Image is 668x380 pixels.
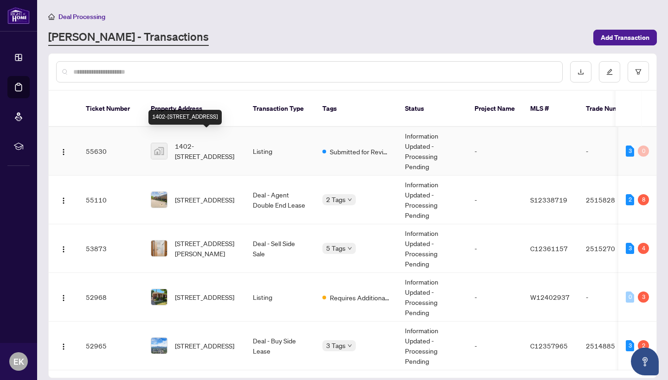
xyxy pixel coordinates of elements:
[175,195,234,205] span: [STREET_ADDRESS]
[245,273,315,322] td: Listing
[631,348,659,375] button: Open asap
[78,273,143,322] td: 52968
[78,322,143,370] td: 52965
[148,110,222,125] div: 1402-[STREET_ADDRESS]
[467,176,523,224] td: -
[578,91,643,127] th: Trade Number
[530,342,568,350] span: C12357965
[578,322,643,370] td: 2514885
[578,127,643,176] td: -
[578,273,643,322] td: -
[467,322,523,370] td: -
[398,224,467,273] td: Information Updated - Processing Pending
[467,91,523,127] th: Project Name
[398,176,467,224] td: Information Updated - Processing Pending
[347,246,352,251] span: down
[398,273,467,322] td: Information Updated - Processing Pending
[175,238,238,259] span: [STREET_ADDRESS][PERSON_NAME]
[606,69,613,75] span: edit
[58,13,105,21] span: Deal Processing
[530,244,568,253] span: C12361157
[626,291,634,303] div: 0
[60,246,67,253] img: Logo
[628,61,649,82] button: filter
[578,176,643,224] td: 2515828
[60,197,67,204] img: Logo
[626,146,634,157] div: 3
[151,241,167,256] img: thumbnail-img
[626,340,634,351] div: 3
[635,69,642,75] span: filter
[60,294,67,302] img: Logo
[638,291,649,303] div: 3
[638,146,649,157] div: 0
[467,127,523,176] td: -
[599,61,620,82] button: edit
[78,127,143,176] td: 55630
[151,143,167,159] img: thumbnail-img
[245,176,315,224] td: Deal - Agent Double End Lease
[56,241,71,256] button: Logo
[56,192,71,207] button: Logo
[78,91,143,127] th: Ticket Number
[48,13,55,20] span: home
[7,7,30,24] img: logo
[151,192,167,208] img: thumbnail-img
[467,224,523,273] td: -
[315,91,398,127] th: Tags
[245,322,315,370] td: Deal - Buy Side Lease
[523,91,578,127] th: MLS #
[601,30,649,45] span: Add Transaction
[245,127,315,176] td: Listing
[60,148,67,156] img: Logo
[638,194,649,205] div: 8
[245,224,315,273] td: Deal - Sell Side Sale
[151,338,167,354] img: thumbnail-img
[347,197,352,202] span: down
[56,290,71,304] button: Logo
[245,91,315,127] th: Transaction Type
[151,289,167,305] img: thumbnail-img
[398,91,467,127] th: Status
[175,292,234,302] span: [STREET_ADDRESS]
[530,196,567,204] span: S12338719
[326,243,346,253] span: 5 Tags
[626,243,634,254] div: 3
[593,30,657,45] button: Add Transaction
[143,91,245,127] th: Property Address
[467,273,523,322] td: -
[13,355,24,368] span: EK
[326,340,346,351] span: 3 Tags
[48,29,209,46] a: [PERSON_NAME] - Transactions
[398,127,467,176] td: Information Updated - Processing Pending
[347,343,352,348] span: down
[78,224,143,273] td: 53873
[638,340,649,351] div: 2
[626,194,634,205] div: 2
[326,194,346,205] span: 2 Tags
[578,69,584,75] span: download
[60,343,67,350] img: Logo
[175,341,234,351] span: [STREET_ADDRESS]
[398,322,467,370] td: Information Updated - Processing Pending
[530,293,570,301] span: W12402937
[56,144,71,158] button: Logo
[330,292,390,303] span: Requires Additional Docs
[175,141,238,161] span: 1402-[STREET_ADDRESS]
[570,61,591,82] button: download
[56,338,71,353] button: Logo
[330,146,390,157] span: Submitted for Review
[78,176,143,224] td: 55110
[638,243,649,254] div: 4
[578,224,643,273] td: 2515270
